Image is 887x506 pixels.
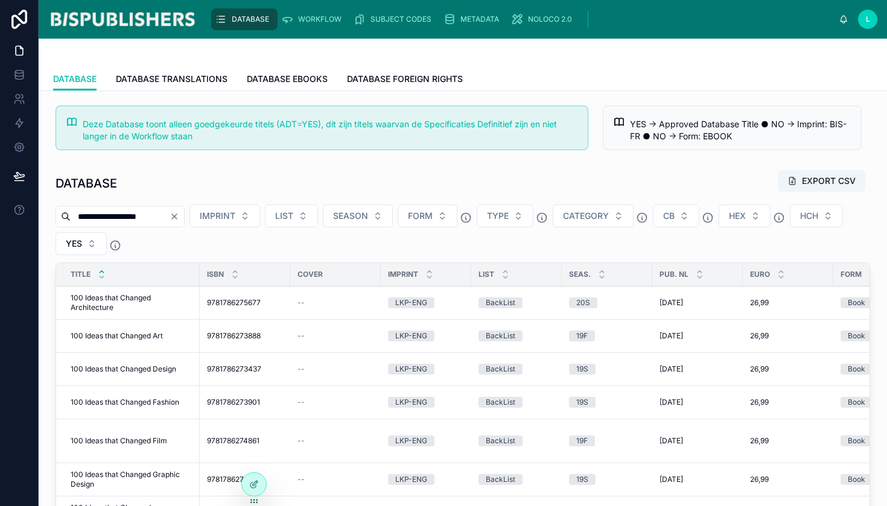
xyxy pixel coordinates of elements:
span: [DATE] [660,397,683,407]
span: [DATE] [660,331,683,341]
a: 26,99 [750,475,826,484]
span: 9781786273888 [207,331,261,341]
div: 19F [576,435,588,446]
span: 100 Ideas that Changed Design [71,364,176,374]
span: [DATE] [660,364,683,374]
a: -- [297,397,374,407]
div: Book [848,474,865,485]
a: 9781786273437 [207,364,283,374]
div: Book [848,397,865,408]
span: 100 Ideas that Changed Art [71,331,163,341]
span: L [866,14,870,24]
a: -- [297,364,374,374]
a: [DATE] [660,436,736,446]
a: 19S [569,397,645,408]
a: WORKFLOW [278,8,350,30]
a: 9781786275677 [207,298,283,308]
a: [DATE] [660,364,736,374]
button: Select Button [719,204,771,227]
a: BackList [478,397,555,408]
span: 9781786273901 [207,397,260,407]
a: DATABASE EBOOKS [247,68,328,92]
div: BackList [486,474,515,485]
button: Select Button [323,204,393,227]
span: DATABASE TRANSLATIONS [116,73,227,85]
a: LKP-ENG [388,364,464,375]
a: BackList [478,364,555,375]
a: 100 Ideas that Changed Art [71,331,192,341]
span: 100 Ideas that Changed Film [71,436,167,446]
a: BackList [478,474,555,485]
span: 9781786273895 [207,475,261,484]
span: CATEGORY [563,210,609,222]
div: LKP-ENG [395,435,427,446]
span: ISBN [207,270,224,279]
a: 26,99 [750,331,826,341]
a: LKP-ENG [388,330,464,341]
span: DATABASE EBOOKS [247,73,328,85]
span: [DATE] [660,475,683,484]
div: BackList [486,435,515,446]
a: -- [297,298,374,308]
span: IMPRINT [388,270,418,279]
a: LKP-ENG [388,474,464,485]
span: DATABASE [53,73,97,85]
span: 100 Ideas that Changed Fashion [71,397,179,407]
span: 26,99 [750,475,769,484]
div: BackList [486,330,515,341]
a: 100 Ideas that Changed Fashion [71,397,192,407]
div: 19S [576,474,588,485]
span: HCH [800,210,818,222]
span: HEX [729,210,746,222]
a: 100 Ideas that Changed Architecture [71,293,192,312]
button: Clear [170,212,184,221]
div: YES → Approved Database Title ● NO → Imprint: BIS-FR ● NO → Form: EBOOK [630,118,851,142]
button: EXPORT CSV [778,170,865,192]
a: 9781786273888 [207,331,283,341]
div: LKP-ENG [395,474,427,485]
div: 19F [576,330,588,341]
span: WORKFLOW [298,14,342,24]
a: [DATE] [660,475,736,484]
div: Book [848,330,865,341]
span: FORM [841,270,862,279]
a: DATABASE FOREIGN RIGHTS [347,68,463,92]
a: BackList [478,435,555,446]
span: SUBJECT CODES [370,14,431,24]
a: [DATE] [660,397,736,407]
a: SUBJECT CODES [350,8,440,30]
div: BackList [486,364,515,375]
button: Select Button [477,204,533,227]
span: 100 Ideas that Changed Graphic Design [71,470,192,489]
span: PUB. NL [660,270,688,279]
span: -- [297,298,305,308]
button: Select Button [790,204,843,227]
span: 26,99 [750,364,769,374]
span: YES → Approved Database Title ● NO → Imprint: BIS-FR ● NO → Form: EBOOK [630,119,847,141]
span: -- [297,331,305,341]
a: [DATE] [660,298,736,308]
span: 26,99 [750,436,769,446]
span: COVER [297,270,323,279]
div: 19S [576,364,588,375]
button: Select Button [398,204,457,227]
span: 26,99 [750,331,769,341]
div: Book [848,435,865,446]
button: Select Button [265,204,318,227]
a: -- [297,331,374,341]
div: scrollable content [206,6,839,33]
a: DATABASE [211,8,278,30]
span: 9781786274861 [207,436,259,446]
span: -- [297,397,305,407]
a: NOLOCO 2.0 [507,8,580,30]
a: 26,99 [750,364,826,374]
span: DATABASE FOREIGN RIGHTS [347,73,463,85]
button: Select Button [56,232,107,255]
span: -- [297,364,305,374]
span: LIST [478,270,494,279]
a: DATABASE [53,68,97,91]
span: LIST [275,210,293,222]
a: -- [297,436,374,446]
button: Select Button [189,204,260,227]
span: EURO [750,270,770,279]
